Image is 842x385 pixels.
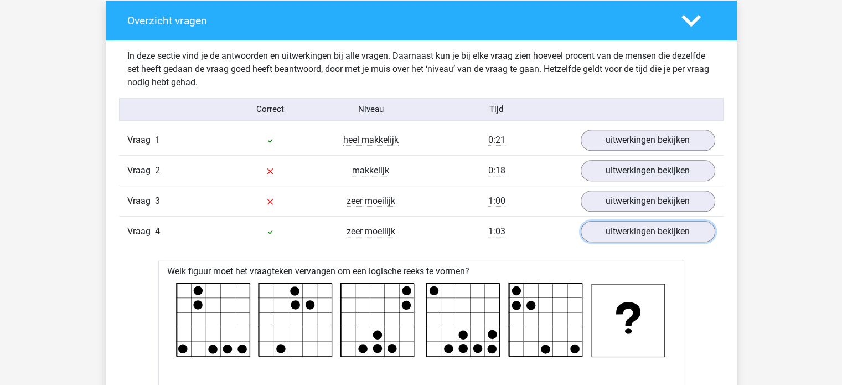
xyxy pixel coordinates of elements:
a: uitwerkingen bekijken [581,221,715,242]
div: Niveau [321,103,421,116]
span: Vraag [127,225,155,238]
div: In deze sectie vind je de antwoorden en uitwerkingen bij alle vragen. Daarnaast kun je bij elke v... [119,49,724,89]
a: uitwerkingen bekijken [581,191,715,212]
span: Vraag [127,164,155,177]
span: makkelijk [352,165,389,176]
a: uitwerkingen bekijken [581,160,715,181]
span: 4 [155,226,160,237]
span: zeer moeilijk [347,226,395,237]
span: zeer moeilijk [347,196,395,207]
span: 0:21 [488,135,505,146]
span: 2 [155,165,160,176]
h4: Overzicht vragen [127,14,665,27]
div: Tijd [421,103,572,116]
span: 1:00 [488,196,505,207]
span: 1 [155,135,160,145]
span: 0:18 [488,165,505,176]
span: 1:03 [488,226,505,237]
a: uitwerkingen bekijken [581,130,715,151]
span: Vraag [127,134,155,147]
span: heel makkelijk [343,135,399,146]
div: Correct [220,103,321,116]
span: 3 [155,196,160,206]
span: Vraag [127,194,155,208]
